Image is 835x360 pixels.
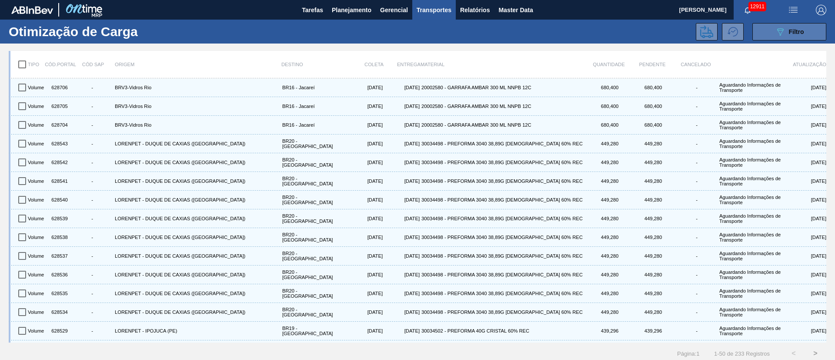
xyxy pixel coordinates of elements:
div: - [71,197,113,202]
div: 30034498 - PREFORMA 3040 38,89G CRIST 60% REC [420,174,587,188]
div: BR19 - [GEOGRAPHIC_DATA] [281,323,346,338]
div: - [71,291,113,296]
div: - [676,141,718,146]
div: 628540 [48,192,70,207]
div: 628538 [48,230,70,245]
div: - [676,216,718,221]
div: Aguardando Informações de Transporte [718,267,783,282]
div: Cód SAP [71,55,115,74]
span: 12911 [748,2,766,11]
span: Master Data [498,5,533,15]
div: Enviar para Transportes [696,23,722,40]
div: Origem [115,55,281,74]
div: 449,280 [631,342,674,357]
div: Volume [26,342,48,357]
div: 449,280 [631,155,674,170]
div: Volume [26,99,48,114]
div: 449,280 [587,155,631,170]
div: 449,280 [631,192,674,207]
div: [DATE] [383,249,420,263]
div: [DATE] [383,174,420,188]
div: - [676,235,718,240]
span: Transportes [417,5,451,15]
div: [DATE] [383,155,420,170]
div: [DATE] [346,249,383,263]
div: [DATE] [783,323,826,338]
div: 449,280 [631,286,674,301]
div: 680,400 [587,118,631,132]
div: LORENPET - IPOJUCA (PE) [113,323,281,338]
div: Cancelado [674,55,718,74]
div: LORENPET - DUQUE DE CAXIAS (RJ) [113,267,281,282]
div: BR16 - Jacareí [281,118,346,132]
span: Filtro [789,28,804,35]
div: LORENPET - DUQUE DE CAXIAS (RJ) [113,305,281,320]
div: Destino [281,55,347,74]
div: BRV3-Vidros Rio [113,118,281,132]
span: Planejamento [332,5,371,15]
div: - [71,272,113,277]
div: 680,400 [631,99,674,114]
div: [DATE] [783,267,826,282]
div: - [71,216,113,221]
div: 449,280 [587,249,631,263]
div: 449,280 [587,192,631,207]
div: 30034502 - PREFORMA 40G CRISTAL 60% REC [420,323,587,338]
div: [DATE] [783,118,826,132]
div: - [676,104,718,109]
div: - [71,85,113,90]
div: LORENPET - DUQUE DE CAXIAS (RJ) [113,174,281,188]
div: 439,296 [587,323,631,338]
div: 20002580 - GARRAFA AMBAR 300 ML NNPB 12C [420,118,587,132]
div: Aguardando Informações de Transporte [718,249,783,263]
div: BR16 - Jacareí [281,80,346,95]
div: - [676,328,718,333]
div: Volume [26,118,48,132]
div: Volume [26,286,48,301]
span: Página : 1 [677,350,699,357]
div: [DATE] [346,99,383,114]
div: 449,280 [631,249,674,263]
div: BR20 - [GEOGRAPHIC_DATA] [281,174,346,188]
div: 628705 [48,99,70,114]
div: 628535 [48,286,70,301]
div: Aguardando Informações de Transporte [718,99,783,114]
div: 439,296 [631,323,674,338]
div: Aguardando Informações de Transporte [718,305,783,320]
div: [DATE] [383,211,420,226]
div: Volume [26,230,48,245]
div: [DATE] [783,99,826,114]
div: BR20 - [GEOGRAPHIC_DATA] [281,249,346,263]
div: [DATE] [783,174,826,188]
div: Aguardando Informações de Transporte [718,211,783,226]
div: 30034498 - PREFORMA 3040 38,89G CRIST 60% REC [420,136,587,151]
div: - [71,122,113,128]
div: [DATE] [383,267,420,282]
div: 449,280 [587,174,631,188]
div: LORENPET - DUQUE DE CAXIAS (RJ) [113,155,281,170]
div: [DATE] [383,230,420,245]
div: [DATE] [783,230,826,245]
div: 628529 [48,323,70,338]
div: Volume [26,305,48,320]
div: BR20 - [GEOGRAPHIC_DATA] [281,286,346,301]
div: [DATE] [346,80,383,95]
div: LORENPET - DUQUE DE CAXIAS (RJ) [113,192,281,207]
img: Logout [816,5,826,15]
div: 680,400 [587,99,631,114]
span: 1 - 50 de 233 Registros [712,350,770,357]
div: - [676,178,718,184]
div: BR20 - [GEOGRAPHIC_DATA] [281,230,346,245]
div: 449,280 [587,230,631,245]
div: 20002580 - GARRAFA AMBAR 300 ML NNPB 12C [420,80,587,95]
div: 680,400 [631,118,674,132]
div: 449,280 [587,136,631,151]
div: [DATE] [346,192,383,207]
div: - [71,253,113,259]
div: Pendente [631,55,674,74]
div: Quantidade [587,55,631,74]
div: - [71,310,113,315]
div: [DATE] [783,342,826,357]
div: 449,280 [587,267,631,282]
div: - [676,197,718,202]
